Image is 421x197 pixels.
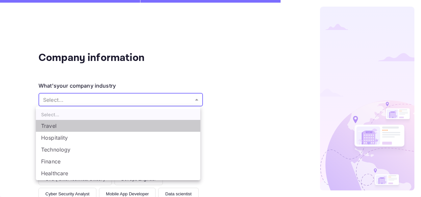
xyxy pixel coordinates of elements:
li: Travel [36,120,200,132]
li: Hospitality [36,132,200,144]
li: Healthcare [36,167,200,179]
li: Technology [36,144,200,155]
li: Finance [36,155,200,167]
li: Education [36,179,200,191]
